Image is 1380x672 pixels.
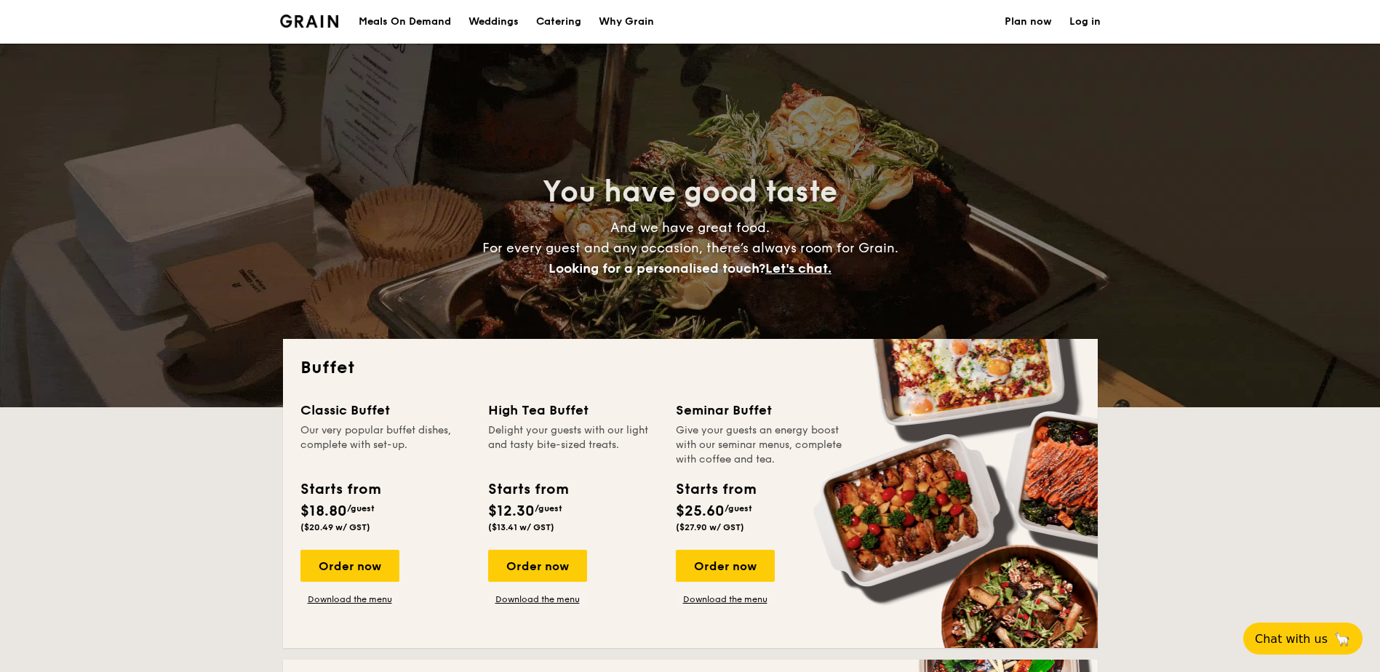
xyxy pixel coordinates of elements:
[488,423,658,467] div: Delight your guests with our light and tasty bite-sized treats.
[488,522,554,532] span: ($13.41 w/ GST)
[676,550,775,582] div: Order now
[725,503,752,513] span: /guest
[300,356,1080,380] h2: Buffet
[488,479,567,500] div: Starts from
[543,175,837,209] span: You have good taste
[549,260,765,276] span: Looking for a personalised touch?
[676,503,725,520] span: $25.60
[676,522,744,532] span: ($27.90 w/ GST)
[300,503,347,520] span: $18.80
[488,503,535,520] span: $12.30
[765,260,831,276] span: Let's chat.
[300,479,380,500] div: Starts from
[280,15,339,28] a: Logotype
[535,503,562,513] span: /guest
[280,15,339,28] img: Grain
[300,400,471,420] div: Classic Buffet
[347,503,375,513] span: /guest
[488,550,587,582] div: Order now
[676,479,755,500] div: Starts from
[300,593,399,605] a: Download the menu
[482,220,898,276] span: And we have great food. For every guest and any occasion, there’s always room for Grain.
[300,550,399,582] div: Order now
[1333,631,1351,647] span: 🦙
[488,593,587,605] a: Download the menu
[1243,623,1363,655] button: Chat with us🦙
[1255,632,1328,646] span: Chat with us
[488,400,658,420] div: High Tea Buffet
[676,423,846,467] div: Give your guests an energy boost with our seminar menus, complete with coffee and tea.
[676,400,846,420] div: Seminar Buffet
[300,522,370,532] span: ($20.49 w/ GST)
[300,423,471,467] div: Our very popular buffet dishes, complete with set-up.
[676,593,775,605] a: Download the menu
